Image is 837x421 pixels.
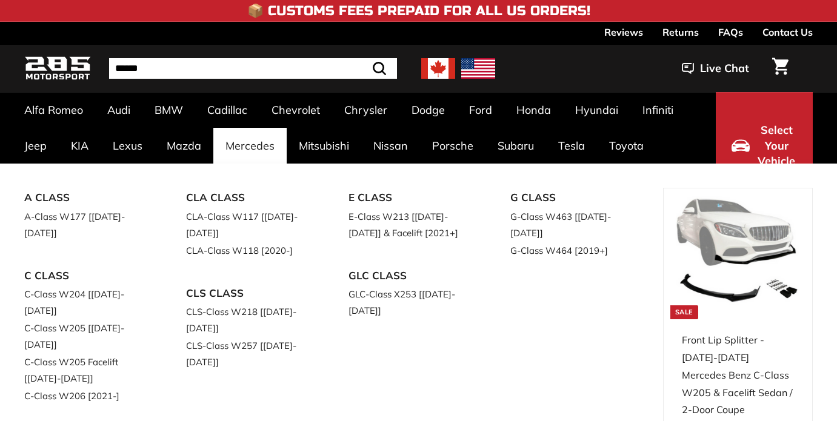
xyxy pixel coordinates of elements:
div: Sale [670,305,698,319]
a: Dodge [399,92,457,128]
a: Infiniti [630,92,685,128]
img: front lip mercedes w205 [675,194,801,319]
a: Audi [95,92,142,128]
a: E-Class W213 [[DATE]-[DATE]] & Facelift [2021+] [348,208,476,242]
span: Live Chat [700,61,749,76]
button: Live Chat [666,53,765,84]
a: Contact Us [762,22,813,42]
a: CLA-Class W117 [[DATE]-[DATE]] [186,208,314,242]
a: Mitsubishi [287,128,361,164]
a: Chevrolet [259,92,332,128]
a: Chrysler [332,92,399,128]
a: Hyundai [563,92,630,128]
a: Ford [457,92,504,128]
a: A CLASS [24,188,152,208]
a: Honda [504,92,563,128]
a: C-Class W204 [[DATE]-[DATE]] [24,285,152,319]
a: Mercedes [213,128,287,164]
button: Select Your Vehicle [716,92,813,199]
a: GLC-Class X253 [[DATE]-[DATE]] [348,285,476,319]
a: Lexus [101,128,155,164]
a: Toyota [597,128,656,164]
a: Porsche [420,128,485,164]
a: Reviews [604,22,643,42]
a: C-Class W206 [2021-] [24,387,152,405]
a: Jeep [12,128,59,164]
input: Search [109,58,397,79]
a: CLS-Class W257 [[DATE]-[DATE]] [186,337,314,371]
a: Returns [662,22,699,42]
span: Select Your Vehicle [756,122,797,169]
a: Tesla [546,128,597,164]
a: CLS CLASS [186,283,314,303]
img: Logo_285_Motorsport_areodynamics_components [24,55,91,83]
a: GLC CLASS [348,266,476,286]
a: FAQs [718,22,743,42]
a: Nissan [361,128,420,164]
a: Cart [765,48,796,89]
a: G-Class W463 [[DATE]-[DATE]] [510,208,638,242]
a: CLA-Class W118 [2020-] [186,242,314,259]
a: CLS-Class W218 [[DATE]-[DATE]] [186,303,314,337]
a: C-Class W205 Facelift [[DATE]-[DATE]] [24,353,152,387]
h4: 📦 Customs Fees Prepaid for All US Orders! [247,4,590,18]
a: Cadillac [195,92,259,128]
a: Mazda [155,128,213,164]
a: BMW [142,92,195,128]
a: Subaru [485,128,546,164]
div: Front Lip Splitter - [DATE]-[DATE] Mercedes Benz C-Class W205 & Facelift Sedan / 2-Door Coupe [682,331,794,419]
a: KIA [59,128,101,164]
a: G CLASS [510,188,638,208]
a: CLA CLASS [186,188,314,208]
a: Alfa Romeo [12,92,95,128]
a: E CLASS [348,188,476,208]
a: C CLASS [24,266,152,286]
a: C-Class W205 [[DATE]-[DATE]] [24,319,152,353]
a: G-Class W464 [2019+] [510,242,638,259]
a: A-Class W177 [[DATE]-[DATE]] [24,208,152,242]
